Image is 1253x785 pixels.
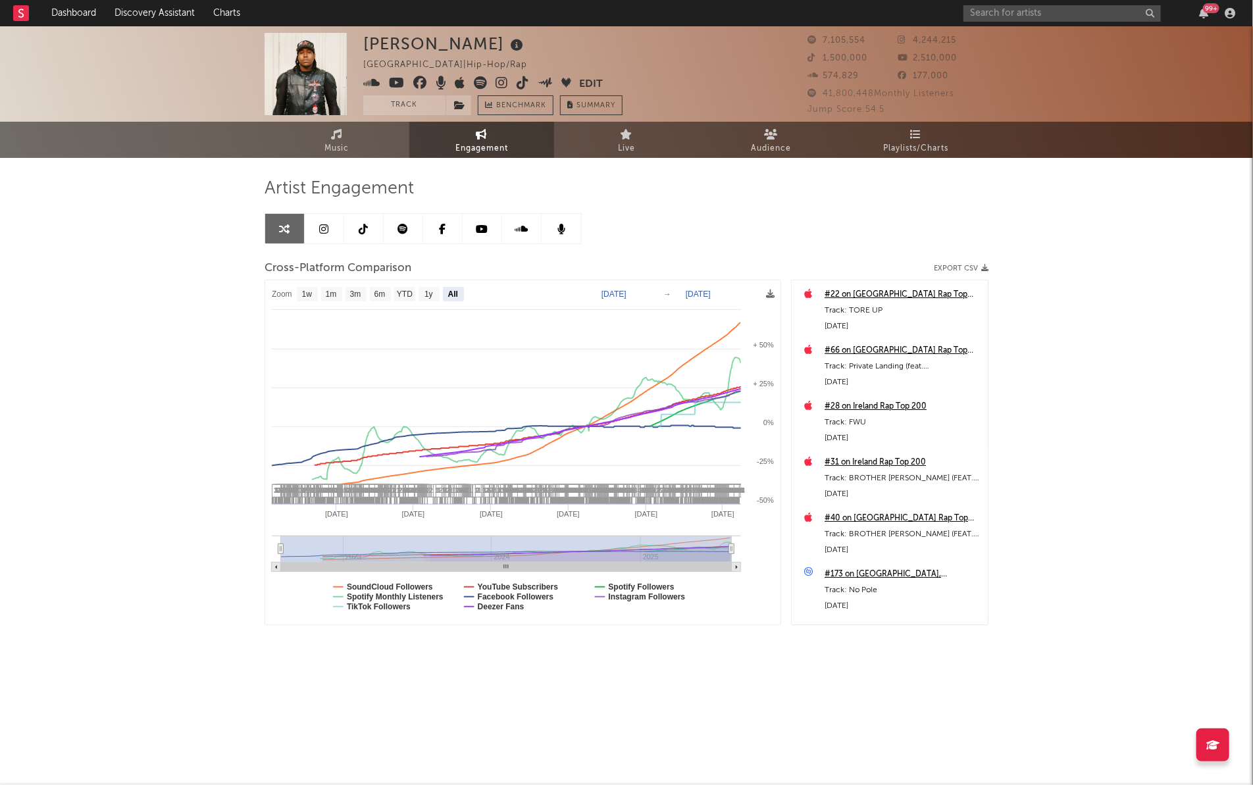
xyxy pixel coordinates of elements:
span: Audience [752,141,792,157]
div: [GEOGRAPHIC_DATA] | Hip-Hop/Rap [363,57,542,73]
div: [PERSON_NAME] [363,33,526,55]
text: [DATE] [711,510,734,518]
div: [DATE] [825,430,981,446]
span: 44 [553,486,561,494]
span: 1 [469,486,473,494]
text: 3m [350,290,361,299]
button: Edit [580,76,603,93]
span: 1 [274,486,278,494]
span: 22 [520,486,528,494]
a: #40 on [GEOGRAPHIC_DATA] Rap Top 200 [825,511,981,526]
a: Music [265,122,409,158]
div: Track: Private Landing (feat. [PERSON_NAME] & Future) [825,359,981,374]
div: Track: BROTHER [PERSON_NAME] (FEAT. KODAK BLACK) [825,526,981,542]
span: 7,105,554 [807,36,865,45]
div: [DATE] [825,486,981,502]
div: Track: No Pole [825,582,981,598]
span: 1 [396,486,400,494]
div: [DATE] [825,542,981,558]
span: Jump Score: 54.5 [807,105,884,114]
span: 19 [402,486,410,494]
text: [DATE] [686,290,711,299]
div: 99 + [1203,3,1219,13]
input: Search for artists [963,5,1161,22]
text: -50% [757,496,774,504]
div: [DATE] [825,598,981,614]
text: + 25% [754,380,775,388]
text: Spotify Followers [609,582,675,592]
text: -25% [757,457,774,465]
span: 25 [317,486,324,494]
a: #31 on Ireland Rap Top 200 [825,455,981,470]
text: 1w [302,290,313,299]
span: Playlists/Charts [884,141,949,157]
a: Benchmark [478,95,553,115]
span: Live [618,141,635,157]
span: 177,000 [898,72,949,80]
div: [DATE] [825,318,981,334]
span: 91 [602,486,610,494]
span: 2 [429,486,433,494]
text: Zoom [272,290,292,299]
span: 41,800,448 Monthly Listeners [807,89,954,98]
span: 76 [505,486,513,494]
a: #66 on [GEOGRAPHIC_DATA] Rap Top 200 [825,343,981,359]
span: 4 [638,486,642,494]
text: SoundCloud Followers [347,582,433,592]
span: 1 [442,486,446,494]
span: Artist Engagement [265,181,414,197]
button: Export CSV [934,265,988,272]
span: 1 [656,486,660,494]
text: [DATE] [557,510,580,518]
a: Audience [699,122,844,158]
span: 2 [307,486,311,494]
div: Track: FWU [825,415,981,430]
span: 1 [452,486,456,494]
text: YTD [397,290,413,299]
div: Track: TORE UP [825,303,981,318]
span: 2,510,000 [898,54,958,63]
span: 1 [392,486,396,494]
text: + 50% [754,341,775,349]
span: 574,829 [807,72,859,80]
a: Engagement [409,122,554,158]
text: 1m [326,290,337,299]
a: #28 on Ireland Rap Top 200 [825,399,981,415]
text: [DATE] [480,510,503,518]
text: [DATE] [325,510,348,518]
span: 4,244,215 [898,36,957,45]
div: Track: BROTHER [PERSON_NAME] (FEAT. KODAK BLACK) [825,470,981,486]
text: TikTok Followers [347,602,411,611]
button: Summary [560,95,623,115]
a: #4 on Taiwan Rap Top 200 [825,622,981,638]
a: #22 on [GEOGRAPHIC_DATA] Rap Top 200 [825,287,981,303]
span: 2 [497,486,501,494]
text: → [663,290,671,299]
text: Instagram Followers [609,592,686,601]
text: [DATE] [402,510,425,518]
text: [DATE] [601,290,626,299]
text: All [448,290,458,299]
a: Playlists/Charts [844,122,988,158]
text: Deezer Fans [478,602,524,611]
div: [DATE] [825,374,981,390]
text: YouTube Subscribers [478,582,559,592]
a: #173 on [GEOGRAPHIC_DATA], [US_STATE], [GEOGRAPHIC_DATA] [825,567,981,582]
span: 10 [357,486,365,494]
span: 11 [611,486,619,494]
button: Track [363,95,446,115]
text: Spotify Monthly Listeners [347,592,444,601]
span: 1,500,000 [807,54,867,63]
span: Cross-Platform Comparison [265,261,411,276]
span: 1 [482,486,486,494]
span: Summary [576,102,615,109]
span: Music [325,141,349,157]
text: Facebook Followers [478,592,554,601]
